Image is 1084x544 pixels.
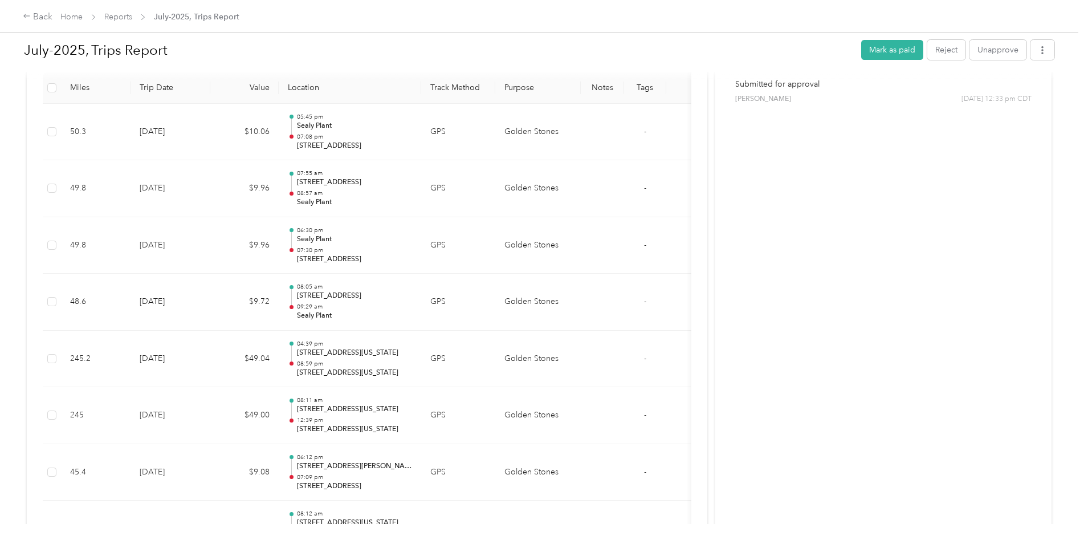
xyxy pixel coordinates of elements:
p: [STREET_ADDRESS][US_STATE] [297,368,412,378]
span: - [644,523,646,533]
td: $49.00 [210,387,279,444]
th: Location [279,72,421,104]
p: 09:29 am [297,303,412,311]
td: Golden Stones [495,331,581,388]
span: - [644,183,646,193]
iframe: Everlance-gr Chat Button Frame [1020,480,1084,544]
th: Miles [61,72,131,104]
th: Value [210,72,279,104]
td: 49.8 [61,160,131,217]
span: - [644,127,646,136]
p: 12:39 pm [297,416,412,424]
td: 245 [61,387,131,444]
td: [DATE] [131,104,210,161]
h1: July-2025, Trips Report [24,36,853,64]
td: GPS [421,387,495,444]
p: 06:12 pm [297,453,412,461]
button: Unapprove [969,40,1026,60]
span: July-2025, Trips Report [154,11,239,23]
p: 07:08 pm [297,133,412,141]
p: [STREET_ADDRESS][PERSON_NAME][PERSON_NAME] [297,461,412,472]
a: Home [60,12,83,22]
td: $10.06 [210,104,279,161]
td: [DATE] [131,274,210,331]
th: Notes [581,72,623,104]
th: Purpose [495,72,581,104]
p: Sealy Plant [297,234,412,245]
td: Golden Stones [495,104,581,161]
td: Golden Stones [495,274,581,331]
td: 48.6 [61,274,131,331]
p: [STREET_ADDRESS][US_STATE] [297,424,412,435]
td: Golden Stones [495,160,581,217]
button: Mark as paid [861,40,923,60]
span: - [644,354,646,363]
p: [STREET_ADDRESS] [297,177,412,188]
td: GPS [421,274,495,331]
td: GPS [421,160,495,217]
span: - [644,297,646,306]
span: - [644,467,646,477]
p: [STREET_ADDRESS] [297,141,412,151]
p: 08:59 pm [297,360,412,368]
span: - [644,410,646,420]
td: [DATE] [131,331,210,388]
td: GPS [421,104,495,161]
td: $9.96 [210,217,279,274]
p: 08:12 am [297,510,412,518]
p: 05:45 pm [297,113,412,121]
p: 07:30 pm [297,246,412,254]
p: Submitted for approval [735,78,1032,90]
td: Golden Stones [495,217,581,274]
td: $9.08 [210,444,279,501]
p: 06:30 pm [297,226,412,234]
p: [STREET_ADDRESS] [297,254,412,265]
p: 08:57 am [297,189,412,197]
td: 45.4 [61,444,131,501]
td: Golden Stones [495,387,581,444]
span: [PERSON_NAME] [735,94,791,104]
th: Trip Date [131,72,210,104]
td: GPS [421,217,495,274]
td: $9.72 [210,274,279,331]
p: 08:05 am [297,283,412,291]
td: [DATE] [131,387,210,444]
a: Reports [104,12,132,22]
td: GPS [421,444,495,501]
p: Sealy Plant [297,197,412,208]
td: 245.2 [61,331,131,388]
p: Sealy Plant [297,121,412,131]
button: Reject [927,40,965,60]
td: 49.8 [61,217,131,274]
span: [DATE] 12:33 pm CDT [961,94,1032,104]
td: [DATE] [131,160,210,217]
th: Tags [623,72,666,104]
p: [STREET_ADDRESS][US_STATE] [297,518,412,528]
p: 08:11 am [297,396,412,404]
p: 04:39 pm [297,340,412,348]
p: [STREET_ADDRESS] [297,481,412,492]
p: Sealy Plant [297,311,412,321]
p: 07:09 pm [297,473,412,481]
p: [STREET_ADDRESS][US_STATE] [297,348,412,358]
td: [DATE] [131,217,210,274]
div: Back [23,10,52,24]
td: 50.3 [61,104,131,161]
p: 07:55 am [297,169,412,177]
span: - [644,240,646,250]
td: $49.04 [210,331,279,388]
th: Track Method [421,72,495,104]
td: [DATE] [131,444,210,501]
td: $9.96 [210,160,279,217]
p: [STREET_ADDRESS][US_STATE] [297,404,412,415]
td: Golden Stones [495,444,581,501]
p: [STREET_ADDRESS] [297,291,412,301]
td: GPS [421,331,495,388]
